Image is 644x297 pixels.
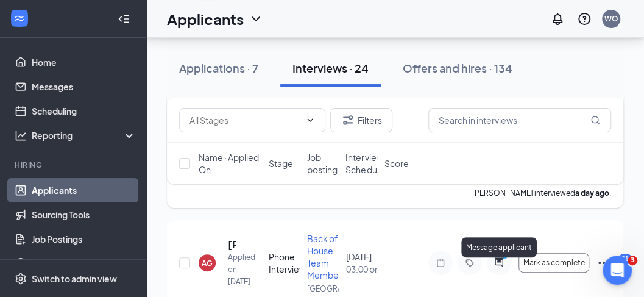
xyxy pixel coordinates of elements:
[32,227,136,251] a: Job Postings
[32,273,117,285] div: Switch to admin view
[15,273,27,285] svg: Settings
[341,113,355,127] svg: Filter
[403,60,512,76] div: Offers and hires · 134
[15,160,133,170] div: Hiring
[628,256,637,265] span: 3
[345,151,384,176] span: Interview Schedule
[461,237,537,257] div: Message applicant
[577,12,592,26] svg: QuestionInfo
[32,50,136,74] a: Home
[305,115,315,125] svg: ChevronDown
[32,129,136,141] div: Reporting
[32,202,136,227] a: Sourcing Tools
[269,157,293,170] span: Stage
[346,251,377,275] div: [DATE]
[189,113,300,127] input: All Stages
[346,263,377,275] span: 03:00 pm - 03:30 pm
[330,108,392,132] button: Filter Filters
[307,151,338,176] span: Job posting
[518,253,589,273] button: Mark as complete
[492,258,506,268] svg: ActiveChat
[603,256,632,285] iframe: Intercom live chat
[550,12,565,26] svg: Notifications
[307,284,338,294] p: [GEOGRAPHIC_DATA]
[523,259,585,267] span: Mark as complete
[433,258,448,268] svg: Note
[575,188,609,198] b: a day ago
[32,251,136,276] a: Talent Network
[228,238,236,251] h5: [PERSON_NAME]
[199,151,261,176] span: Name · Applied On
[179,60,258,76] div: Applications · 7
[618,254,632,264] div: 21
[202,258,213,268] div: AG
[462,258,477,268] svg: Tag
[428,108,611,132] input: Search in interviews
[269,251,300,275] div: Phone Interview
[307,233,342,281] span: Back of House Team Member
[167,9,244,29] h1: Applicants
[249,12,263,26] svg: ChevronDown
[228,251,236,288] div: Applied on [DATE]
[32,99,136,123] a: Scheduling
[384,157,409,170] span: Score
[15,129,27,141] svg: Analysis
[118,13,130,25] svg: Collapse
[32,74,136,99] a: Messages
[32,178,136,202] a: Applicants
[13,12,26,24] svg: WorkstreamLogo
[292,60,369,76] div: Interviews · 24
[590,115,600,125] svg: MagnifyingGlass
[596,256,611,270] svg: Ellipses
[604,13,618,24] div: WO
